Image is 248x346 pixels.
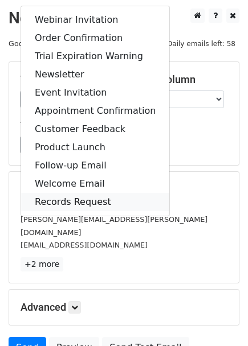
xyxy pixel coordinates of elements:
a: Trial Expiration Warning [21,47,169,65]
a: Newsletter [21,65,169,84]
h2: New Campaign [9,9,239,28]
a: Follow-up Email [21,156,169,175]
a: Records Request [21,193,169,211]
a: Daily emails left: 58 [163,39,239,48]
small: [EMAIL_ADDRESS][DOMAIN_NAME] [21,241,148,249]
a: +2 more [21,257,63,271]
iframe: Chat Widget [191,291,248,346]
a: Customer Feedback [21,120,169,138]
h5: Advanced [21,301,227,314]
a: Webinar Invitation [21,11,169,29]
span: Daily emails left: 58 [163,38,239,50]
a: Product Launch [21,138,169,156]
h5: Email column [133,73,228,86]
a: Appointment Confirmation [21,102,169,120]
small: Google Sheet: [9,39,100,48]
a: Event Invitation [21,84,169,102]
a: Welcome Email [21,175,169,193]
a: Order Confirmation [21,29,169,47]
small: [PERSON_NAME][EMAIL_ADDRESS][PERSON_NAME][DOMAIN_NAME] [21,215,208,237]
